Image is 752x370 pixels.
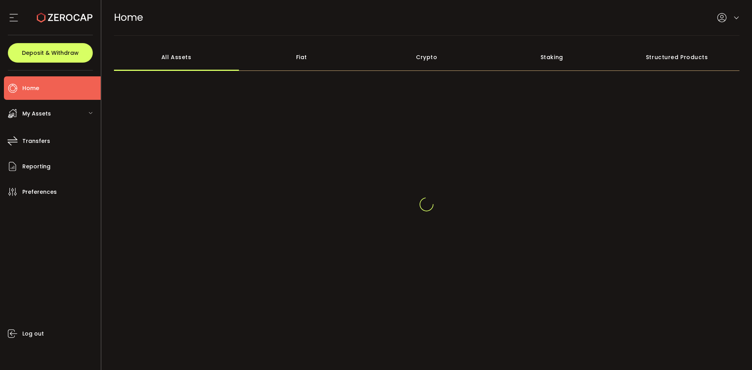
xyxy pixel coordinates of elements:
span: Transfers [22,135,50,147]
span: Home [22,83,39,94]
span: Reporting [22,161,51,172]
div: Staking [489,43,615,71]
span: Home [114,11,143,24]
div: Structured Products [615,43,740,71]
span: Preferences [22,186,57,198]
div: All Assets [114,43,239,71]
div: Fiat [239,43,364,71]
div: Crypto [364,43,490,71]
span: Log out [22,328,44,339]
button: Deposit & Withdraw [8,43,93,63]
span: My Assets [22,108,51,119]
span: Deposit & Withdraw [22,50,79,56]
